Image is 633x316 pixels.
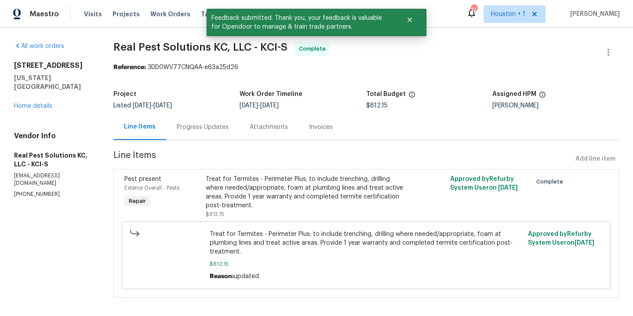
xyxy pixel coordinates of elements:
span: Projects [113,10,140,18]
span: Feedback submitted. Thank you, your feedback is valuable for Opendoor to manage & train trade par... [207,9,395,36]
span: Approved by Refurby System User on [450,176,518,191]
h5: [US_STATE][GEOGRAPHIC_DATA] [14,73,92,91]
div: 12 [471,5,477,14]
span: [DATE] [498,185,518,191]
span: $812.15 [366,103,388,109]
span: updated [234,273,259,279]
span: [DATE] [153,103,172,109]
h5: Work Order Timeline [240,91,302,97]
span: Houston + 1 [491,10,525,18]
span: Visits [84,10,102,18]
h5: Real Pest Solutions KC, LLC - KCI-S [14,151,92,169]
span: [DATE] [260,103,279,109]
span: [DATE] [133,103,151,109]
h4: Vendor Info [14,132,92,140]
span: Pest present [124,176,161,182]
p: [PHONE_NUMBER] [14,191,92,198]
a: All work orders [14,43,64,49]
button: Close [395,11,424,29]
span: [DATE] [240,103,258,109]
span: Complete [299,44,329,53]
h5: Total Budget [366,91,406,97]
h2: [STREET_ADDRESS] [14,61,92,70]
span: - [240,103,279,109]
span: [PERSON_NAME] [567,10,620,18]
h5: Assigned HPM [492,91,536,97]
span: Maestro [30,10,59,18]
p: [EMAIL_ADDRESS][DOMAIN_NAME] [14,172,92,187]
span: The hpm assigned to this work order. [539,91,546,103]
span: Listed [113,103,172,109]
div: Invoices [309,123,333,132]
span: Complete [536,177,567,186]
div: Attachments [250,123,288,132]
span: Work Orders [150,10,190,18]
span: [DATE] [575,240,594,246]
span: - [133,103,172,109]
div: Progress Updates [177,123,229,132]
span: Tasks [201,11,219,17]
a: Home details [14,103,52,109]
span: $812.15 [206,212,224,217]
div: 3DD0WV77CNQAA-e63a25d26 [113,63,619,72]
span: Reason: [210,273,234,279]
h5: Project [113,91,136,97]
span: Line Items [113,151,572,167]
div: [PERSON_NAME] [492,103,619,109]
span: $812.15 [210,260,523,268]
b: Reference: [113,64,146,70]
span: Approved by Refurby System User on [528,231,594,246]
span: The total cost of line items that have been proposed by Opendoor. This sum includes line items th... [408,91,415,103]
span: Treat for Termites - Perimeter Plus; to include trenching, drilling where needed/appropriate, foa... [210,230,523,256]
div: Line Items [124,122,156,131]
span: Real Pest Solutions KC, LLC - KCI-S [113,42,287,52]
span: Exterior Overall - Pests [124,185,179,191]
span: Repair [125,197,149,206]
div: Treat for Termites - Perimeter Plus; to include trenching, drilling where needed/appropriate, foa... [206,175,404,210]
